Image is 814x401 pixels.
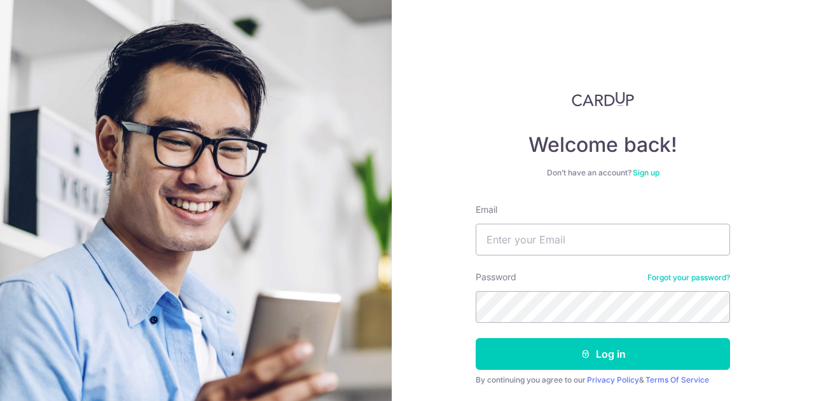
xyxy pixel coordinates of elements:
[476,203,497,216] label: Email
[633,168,659,177] a: Sign up
[476,375,730,385] div: By continuing you agree to our &
[476,338,730,370] button: Log in
[476,224,730,255] input: Enter your Email
[587,375,639,384] a: Privacy Policy
[476,132,730,158] h4: Welcome back!
[572,92,634,107] img: CardUp Logo
[645,375,709,384] a: Terms Of Service
[476,168,730,178] div: Don’t have an account?
[476,271,516,283] label: Password
[647,273,730,283] a: Forgot your password?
